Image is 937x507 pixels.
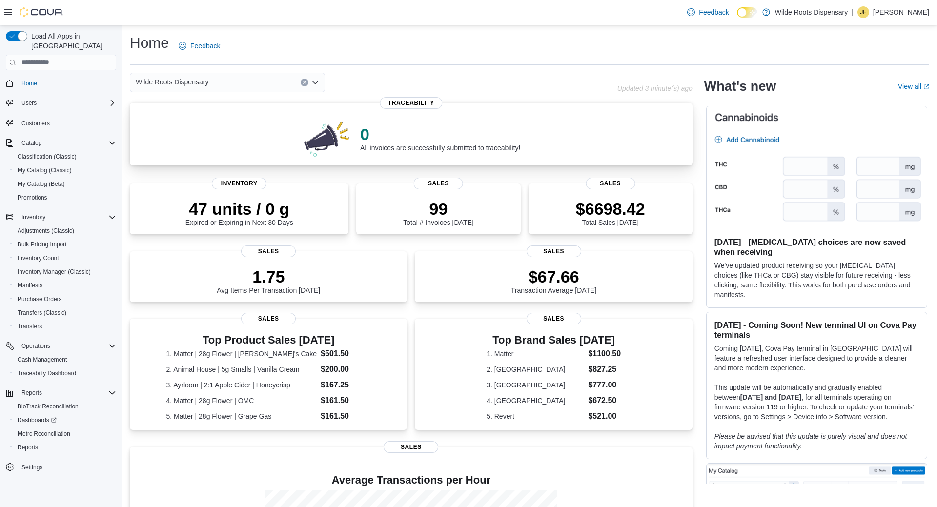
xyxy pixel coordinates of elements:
[18,97,41,109] button: Users
[14,293,66,305] a: Purchase Orders
[617,84,693,92] p: Updated 3 minute(s) ago
[21,139,41,147] span: Catalog
[714,261,919,300] p: We've updated product receiving so your [MEDICAL_DATA] choices (like THCa or CBG) stay visible fo...
[14,354,116,365] span: Cash Management
[403,199,473,226] div: Total # Invoices [DATE]
[18,97,116,109] span: Users
[18,387,116,399] span: Reports
[10,191,120,204] button: Promotions
[14,252,63,264] a: Inventory Count
[21,342,50,350] span: Operations
[14,354,71,365] a: Cash Management
[586,178,635,189] span: Sales
[14,401,82,412] a: BioTrack Reconciliation
[576,199,645,219] p: $6698.42
[18,295,62,303] span: Purchase Orders
[18,211,116,223] span: Inventory
[14,192,116,203] span: Promotions
[10,306,120,320] button: Transfers (Classic)
[487,396,584,406] dt: 4. [GEOGRAPHIC_DATA]
[10,366,120,380] button: Traceabilty Dashboard
[380,97,442,109] span: Traceability
[10,427,120,441] button: Metrc Reconciliation
[21,213,45,221] span: Inventory
[301,79,308,86] button: Clear input
[14,178,116,190] span: My Catalog (Beta)
[311,79,319,86] button: Open list of options
[487,411,584,421] dt: 5. Revert
[2,460,120,474] button: Settings
[14,321,46,332] a: Transfers
[360,124,520,144] p: 0
[18,117,116,129] span: Customers
[18,416,57,424] span: Dashboards
[18,268,91,276] span: Inventory Manager (Classic)
[10,251,120,265] button: Inventory Count
[14,266,95,278] a: Inventory Manager (Classic)
[21,80,37,87] span: Home
[14,192,51,203] a: Promotions
[360,124,520,152] div: All invoices are successfully submitted to traceability!
[21,120,50,127] span: Customers
[487,334,621,346] h3: Top Brand Sales [DATE]
[527,313,581,324] span: Sales
[217,267,320,286] p: 1.75
[403,199,473,219] p: 99
[166,334,371,346] h3: Top Product Sales [DATE]
[321,379,371,391] dd: $167.25
[321,410,371,422] dd: $161.50
[10,292,120,306] button: Purchase Orders
[10,320,120,333] button: Transfers
[14,293,116,305] span: Purchase Orders
[704,79,776,94] h2: What's new
[18,227,74,235] span: Adjustments (Classic)
[2,96,120,110] button: Users
[21,464,42,471] span: Settings
[14,428,116,440] span: Metrc Reconciliation
[898,82,929,90] a: View allExternal link
[217,267,320,294] div: Avg Items Per Transaction [DATE]
[18,356,67,364] span: Cash Management
[714,432,907,450] em: Please be advised that this update is purely visual and does not impact payment functionality.
[14,225,78,237] a: Adjustments (Classic)
[384,441,438,453] span: Sales
[14,367,80,379] a: Traceabilty Dashboard
[2,210,120,224] button: Inventory
[487,380,584,390] dt: 3. [GEOGRAPHIC_DATA]
[27,31,116,51] span: Load All Apps in [GEOGRAPHIC_DATA]
[321,364,371,375] dd: $200.00
[14,442,116,453] span: Reports
[14,151,116,162] span: Classification (Classic)
[527,245,581,257] span: Sales
[166,365,317,374] dt: 2. Animal House | 5g Smalls | Vanilla Cream
[18,444,38,451] span: Reports
[852,6,854,18] p: |
[10,441,120,454] button: Reports
[18,180,65,188] span: My Catalog (Beta)
[18,369,76,377] span: Traceabilty Dashboard
[130,33,169,53] h1: Home
[2,136,120,150] button: Catalog
[302,119,352,158] img: 0
[14,280,116,291] span: Manifests
[18,403,79,410] span: BioTrack Reconciliation
[14,414,61,426] a: Dashboards
[699,7,729,17] span: Feedback
[18,153,77,161] span: Classification (Classic)
[20,7,63,17] img: Cova
[10,150,120,163] button: Classification (Classic)
[18,194,47,202] span: Promotions
[14,239,116,250] span: Bulk Pricing Import
[18,77,116,89] span: Home
[241,313,296,324] span: Sales
[511,267,597,286] p: $67.66
[18,461,116,473] span: Settings
[18,137,116,149] span: Catalog
[136,76,208,88] span: Wilde Roots Dispensary
[10,238,120,251] button: Bulk Pricing Import
[923,84,929,90] svg: External link
[775,6,848,18] p: Wilde Roots Dispensary
[714,320,919,340] h3: [DATE] - Coming Soon! New terminal UI on Cova Pay terminals
[10,224,120,238] button: Adjustments (Classic)
[576,199,645,226] div: Total Sales [DATE]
